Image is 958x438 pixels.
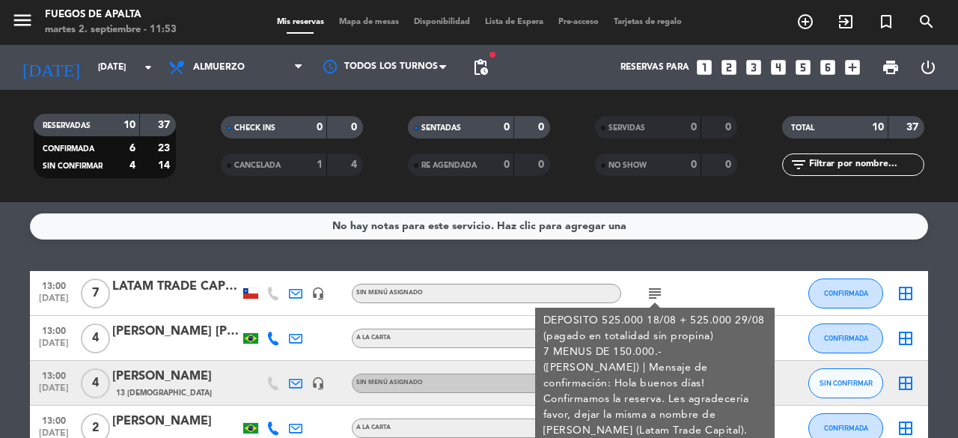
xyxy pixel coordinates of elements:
[158,143,173,153] strong: 23
[406,18,478,26] span: Disponibilidad
[193,62,245,73] span: Almuerzo
[906,122,921,133] strong: 37
[234,162,281,169] span: CANCELADA
[35,276,73,293] span: 13:00
[608,162,647,169] span: NO SHOW
[808,323,883,353] button: CONFIRMADA
[43,145,94,153] span: CONFIRMADA
[824,334,868,342] span: CONFIRMADA
[919,58,937,76] i: power_settings_new
[620,62,689,73] span: Reservas para
[897,419,915,437] i: border_all
[918,13,936,31] i: search
[112,412,239,431] div: [PERSON_NAME]
[81,368,110,398] span: 4
[808,279,883,308] button: CONFIRMADA
[421,124,461,132] span: SENTADAS
[43,162,103,170] span: SIN CONFIRMAR
[824,424,868,432] span: CONFIRMADA
[81,323,110,353] span: 4
[538,122,547,133] strong: 0
[472,58,489,76] span: pending_actions
[234,124,275,132] span: CHECK INS
[123,120,135,130] strong: 10
[793,58,813,77] i: looks_5
[551,18,606,26] span: Pre-acceso
[691,122,697,133] strong: 0
[129,160,135,171] strong: 4
[790,156,808,174] i: filter_list
[719,58,739,77] i: looks_two
[35,321,73,338] span: 13:00
[818,58,838,77] i: looks_6
[351,122,360,133] strong: 0
[488,50,497,59] span: fiber_manual_record
[837,13,855,31] i: exit_to_app
[158,160,173,171] strong: 14
[45,7,177,22] div: Fuegos de Apalta
[897,285,915,302] i: border_all
[81,279,110,308] span: 7
[351,159,360,170] strong: 4
[478,18,551,26] span: Lista de Espera
[820,379,873,387] span: SIN CONFIRMAR
[129,143,135,153] strong: 6
[843,58,862,77] i: add_box
[646,285,664,302] i: subject
[11,9,34,31] i: menu
[872,122,884,133] strong: 10
[158,120,173,130] strong: 37
[332,218,626,235] div: No hay notas para este servicio. Haz clic para agregar una
[796,13,814,31] i: add_circle_outline
[35,338,73,356] span: [DATE]
[11,51,91,84] i: [DATE]
[725,122,734,133] strong: 0
[35,383,73,401] span: [DATE]
[356,425,391,431] span: A LA CARTA
[744,58,763,77] i: looks_3
[808,156,924,173] input: Filtrar por nombre...
[808,368,883,398] button: SIN CONFIRMAR
[877,13,895,31] i: turned_in_not
[909,45,947,90] div: LOG OUT
[35,411,73,428] span: 13:00
[11,9,34,37] button: menu
[725,159,734,170] strong: 0
[269,18,332,26] span: Mis reservas
[538,159,547,170] strong: 0
[882,58,900,76] span: print
[112,322,239,341] div: [PERSON_NAME] [PERSON_NAME]
[356,335,391,341] span: A LA CARTA
[897,329,915,347] i: border_all
[35,293,73,311] span: [DATE]
[139,58,157,76] i: arrow_drop_down
[356,380,423,386] span: Sin menú asignado
[769,58,788,77] i: looks_4
[112,277,239,296] div: LATAM TRADE CAPITAL
[897,374,915,392] i: border_all
[317,159,323,170] strong: 1
[311,377,325,390] i: headset_mic
[112,367,239,386] div: [PERSON_NAME]
[421,162,477,169] span: RE AGENDADA
[608,124,645,132] span: SERVIDAS
[504,159,510,170] strong: 0
[791,124,814,132] span: TOTAL
[332,18,406,26] span: Mapa de mesas
[317,122,323,133] strong: 0
[504,122,510,133] strong: 0
[606,18,689,26] span: Tarjetas de regalo
[311,287,325,300] i: headset_mic
[45,22,177,37] div: martes 2. septiembre - 11:53
[43,122,91,130] span: RESERVADAS
[116,387,212,399] span: 13 [DEMOGRAPHIC_DATA]
[691,159,697,170] strong: 0
[35,366,73,383] span: 13:00
[824,289,868,297] span: CONFIRMADA
[356,290,423,296] span: Sin menú asignado
[695,58,714,77] i: looks_one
